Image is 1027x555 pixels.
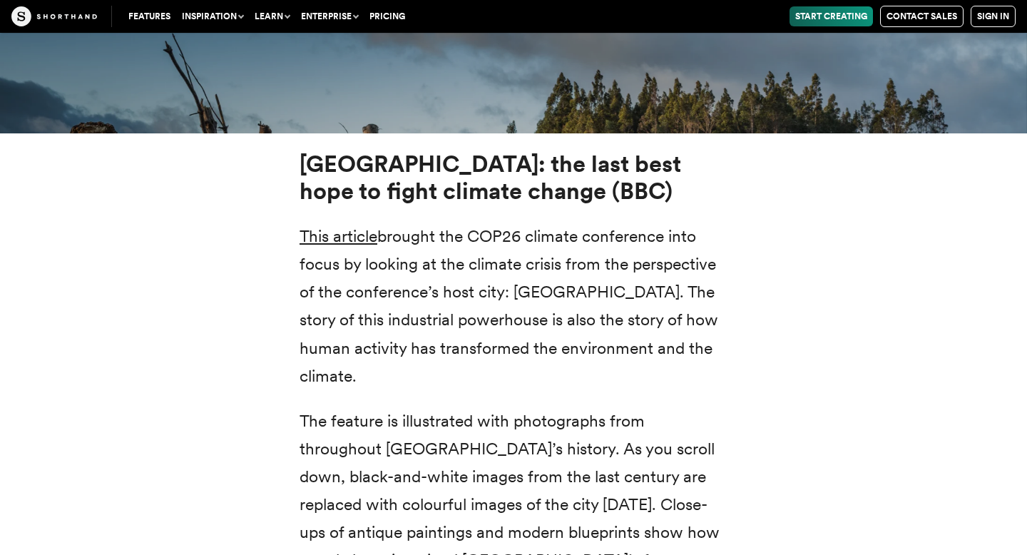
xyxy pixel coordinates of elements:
a: Sign in [971,6,1016,27]
a: Start Creating [790,6,873,26]
button: Learn [249,6,295,26]
a: Contact Sales [880,6,964,27]
img: The Craft [11,6,97,26]
strong: [GEOGRAPHIC_DATA]: the last best hope to fight climate change (BBC) [300,150,681,205]
a: This article [300,226,377,246]
p: brought the COP26 climate conference into focus by looking at the climate crisis from the perspec... [300,223,727,390]
a: Features [123,6,176,26]
button: Enterprise [295,6,364,26]
a: Pricing [364,6,411,26]
button: Inspiration [176,6,249,26]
